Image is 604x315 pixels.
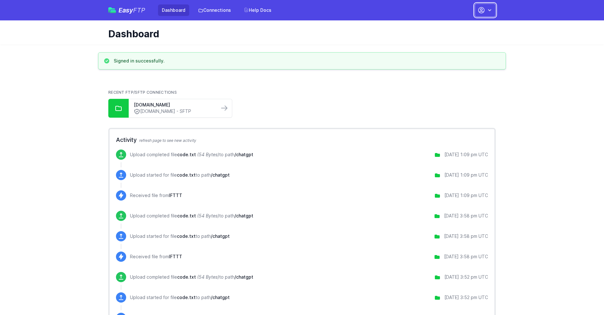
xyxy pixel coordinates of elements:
[197,274,219,280] i: (54 Bytes)
[177,274,196,280] span: code.txt
[211,295,230,300] span: /chatgpt
[130,274,253,280] p: Upload completed file to path
[197,213,219,218] i: (54 Bytes)
[234,152,253,157] span: /chatgpt
[134,102,214,108] a: [DOMAIN_NAME]
[108,7,116,13] img: easyftp_logo.png
[234,274,253,280] span: /chatgpt
[134,108,214,115] a: [DOMAIN_NAME] - SFTP
[108,7,145,13] a: EasyFTP
[177,172,196,178] span: code.txt
[444,192,488,199] div: [DATE] 1:09 pm UTC
[130,151,253,158] p: Upload completed file to path
[130,294,230,301] p: Upload started for file to path
[116,136,488,144] h2: Activity
[444,172,488,178] div: [DATE] 1:09 pm UTC
[130,213,253,219] p: Upload completed file to path
[444,151,488,158] div: [DATE] 1:09 pm UTC
[444,233,488,239] div: [DATE] 3:58 pm UTC
[177,233,196,239] span: code.txt
[194,4,235,16] a: Connections
[177,213,196,218] span: code.txt
[130,233,230,239] p: Upload started for file to path
[139,138,196,143] span: refresh page to see new activity
[234,213,253,218] span: /chatgpt
[119,7,145,13] span: Easy
[177,295,196,300] span: code.txt
[108,90,496,95] h2: Recent FTP/SFTP Connections
[169,254,182,259] span: IFTTT
[444,274,488,280] div: [DATE] 3:52 pm UTC
[114,58,165,64] h3: Signed in successfully.
[130,192,182,199] p: Received file from
[444,253,488,260] div: [DATE] 3:58 pm UTC
[158,4,189,16] a: Dashboard
[572,283,596,307] iframe: Drift Widget Chat Controller
[444,294,488,301] div: [DATE] 3:52 pm UTC
[177,152,196,157] span: code.txt
[133,6,145,14] span: FTP
[108,28,491,40] h1: Dashboard
[211,233,230,239] span: /chatgpt
[211,172,230,178] span: /chatgpt
[240,4,275,16] a: Help Docs
[444,213,488,219] div: [DATE] 3:58 pm UTC
[130,253,182,260] p: Received file from
[130,172,230,178] p: Upload started for file to path
[197,152,219,157] i: (54 Bytes)
[169,193,182,198] span: IFTTT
